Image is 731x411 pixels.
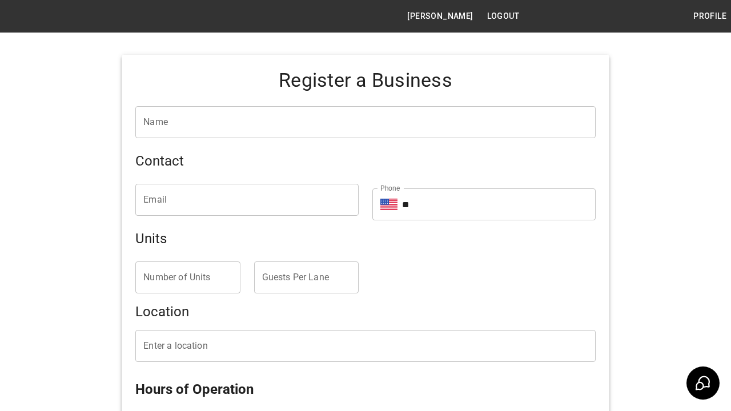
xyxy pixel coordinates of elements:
button: Profile [689,6,731,27]
button: [PERSON_NAME] [403,6,477,27]
h5: Units [135,229,595,248]
button: Logout [483,6,524,27]
h5: Contact [135,152,595,170]
label: Phone [380,183,400,193]
h4: Register a Business [135,68,595,92]
h5: Hours of Operation [135,380,595,398]
img: logo [6,10,69,22]
h5: Location [135,303,595,321]
button: Select country [380,196,397,213]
